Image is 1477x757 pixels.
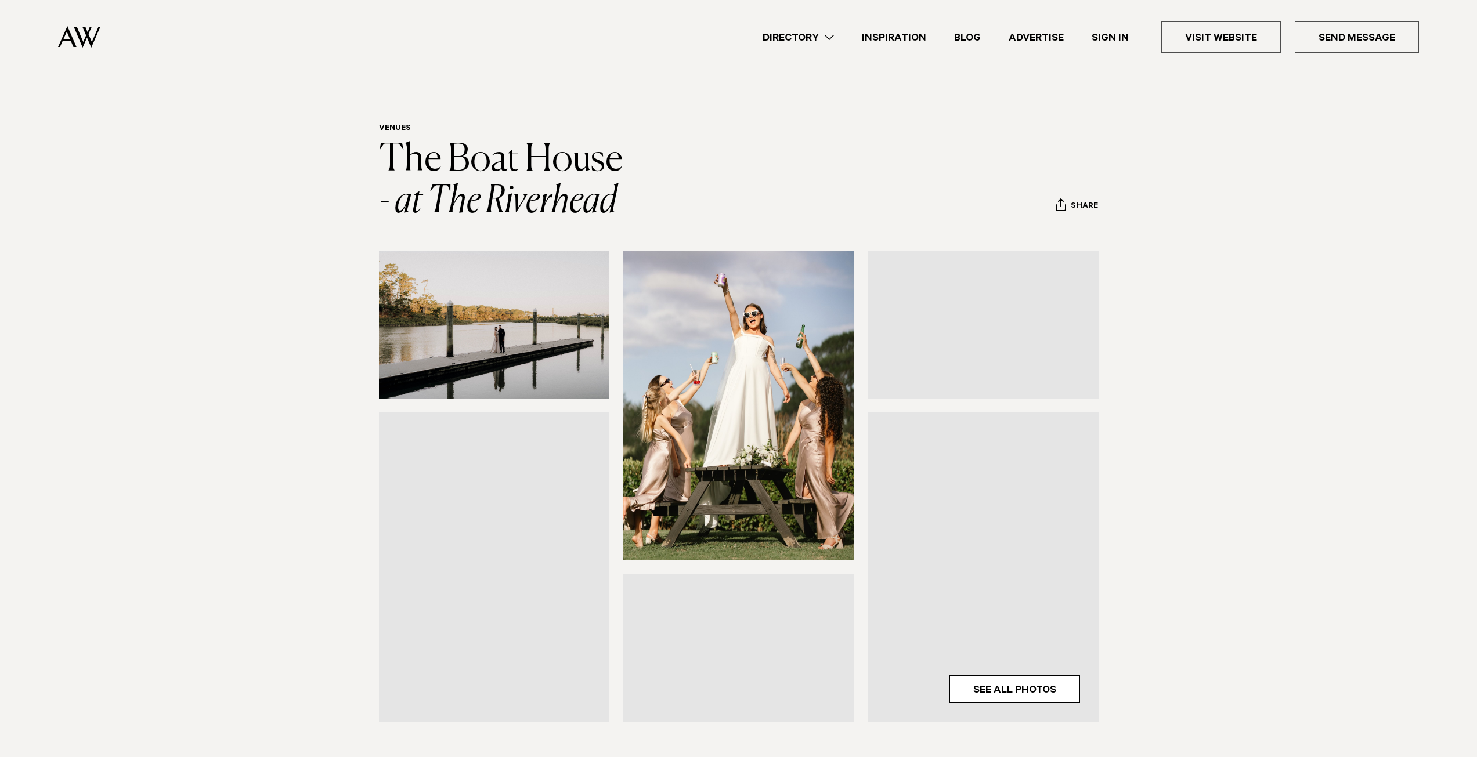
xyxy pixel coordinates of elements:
[1295,21,1419,53] a: Send Message
[940,30,995,45] a: Blog
[58,26,100,48] img: Auckland Weddings Logo
[868,251,1099,399] a: groomsmen auckland wedding
[949,675,1080,703] a: See All Photos
[1161,21,1281,53] a: Visit Website
[995,30,1078,45] a: Advertise
[1071,201,1098,212] span: Share
[379,142,623,220] a: The Boat House - at The Riverhead
[379,124,411,133] a: Venues
[1055,198,1099,215] button: Share
[623,574,854,722] a: reception set up at riverhead
[1078,30,1143,45] a: Sign In
[848,30,940,45] a: Inspiration
[749,30,848,45] a: Directory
